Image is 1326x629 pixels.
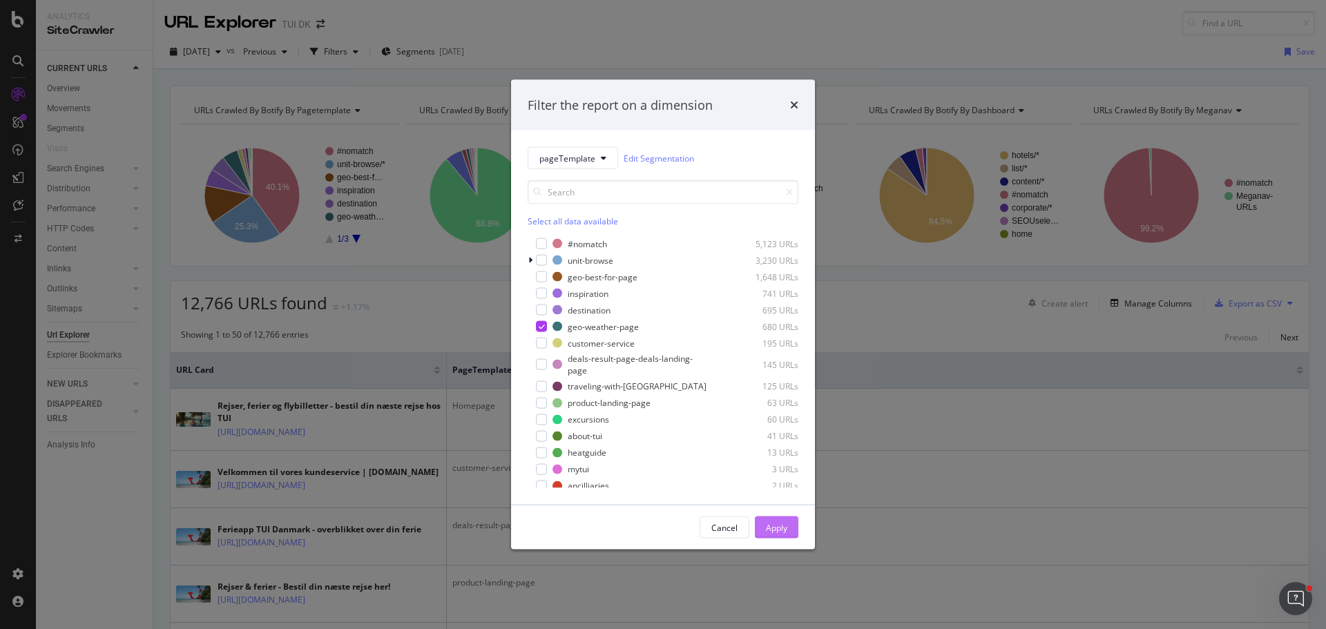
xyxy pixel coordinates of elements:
div: 60 URLs [731,414,798,425]
div: Select all data available [528,215,798,227]
div: 741 URLs [731,287,798,299]
div: 5,123 URLs [731,238,798,249]
div: 695 URLs [731,304,798,316]
div: 3,230 URLs [731,254,798,266]
div: geo-weather-page [568,320,639,332]
div: 145 URLs [731,358,798,370]
div: 195 URLs [731,337,798,349]
div: 13 URLs [731,447,798,458]
div: modal [511,79,815,550]
div: destination [568,304,611,316]
div: traveling-with-[GEOGRAPHIC_DATA] [568,380,707,392]
div: Cancel [711,521,738,533]
div: 125 URLs [731,380,798,392]
div: ancilliaries [568,480,609,492]
div: 2 URLs [731,480,798,492]
div: customer-service [568,337,635,349]
div: mytui [568,463,589,475]
button: Cancel [700,516,749,539]
div: excursions [568,414,609,425]
div: product-landing-page [568,397,651,409]
div: deals-result-page-deals-landing-page [568,353,711,376]
div: 1,648 URLs [731,271,798,282]
div: inspiration [568,287,608,299]
div: unit-browse [568,254,613,266]
div: times [790,96,798,114]
div: geo-best-for-page [568,271,637,282]
button: pageTemplate [528,147,618,169]
div: Apply [766,521,787,533]
div: 41 URLs [731,430,798,442]
input: Search [528,180,798,204]
span: pageTemplate [539,152,595,164]
div: about-tui [568,430,602,442]
div: Filter the report on a dimension [528,96,713,114]
div: 63 URLs [731,397,798,409]
div: 3 URLs [731,463,798,475]
a: Edit Segmentation [624,151,694,165]
button: Apply [755,516,798,539]
div: 680 URLs [731,320,798,332]
iframe: Intercom live chat [1279,582,1312,615]
div: heatguide [568,447,606,458]
div: #nomatch [568,238,607,249]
